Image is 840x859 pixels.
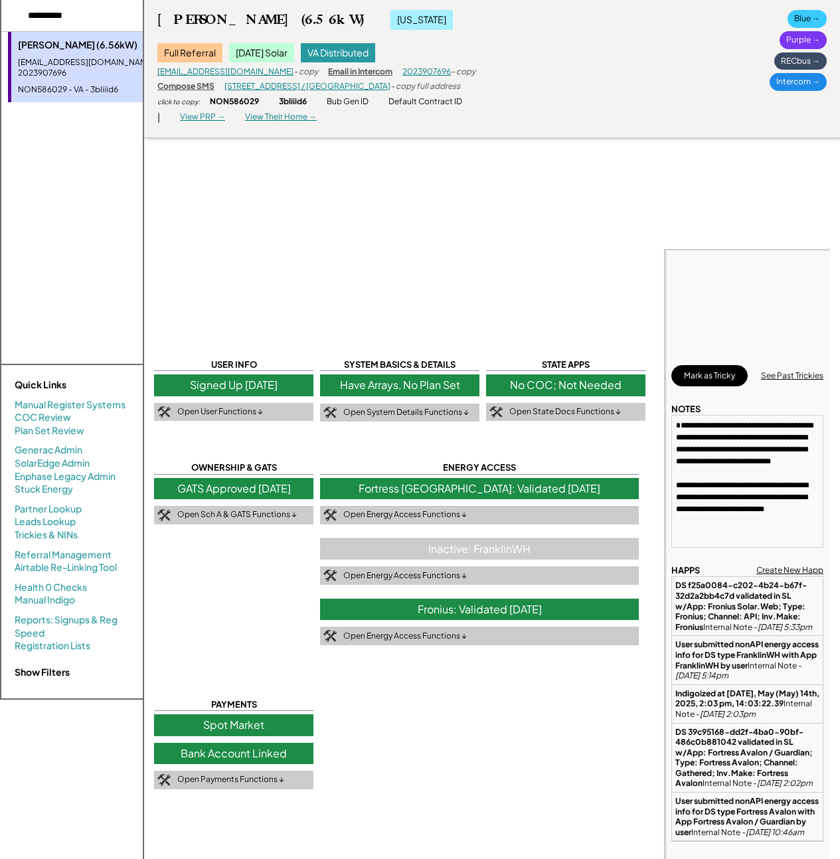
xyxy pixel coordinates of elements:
[154,743,313,764] div: Bank Account Linked
[671,403,701,415] div: NOTES
[780,31,827,49] div: Purple →
[675,688,819,720] div: Internal Note -
[675,639,820,670] strong: User submitted nonAPI energy access info for DS type FranklinWH with App FranklinWH by user
[15,515,76,528] a: Leads Lookup
[327,96,369,108] div: Bub Gen ID
[671,564,700,576] div: HAPPS
[675,639,819,680] div: Internal Note -
[761,370,823,382] div: See Past Trickies
[15,378,147,392] div: Quick Links
[15,613,129,639] a: Reports: Signups & Reg Speed
[320,461,639,474] div: ENERGY ACCESS
[390,10,453,30] div: [US_STATE]
[675,796,819,837] div: Internal Note -
[788,10,827,28] div: Blue →
[489,406,503,418] img: tool-icon.png
[15,483,73,496] a: Stuck Energy
[15,581,87,594] a: Health 0 Checks
[770,73,827,91] div: Intercom →
[451,66,475,78] div: - copy
[15,443,82,457] a: Generac Admin
[15,639,90,653] a: Registration Lists
[154,714,313,736] div: Spot Market
[157,43,222,63] div: Full Referral
[320,599,639,620] div: Fronius: Validated [DATE]
[18,39,181,52] div: [PERSON_NAME] (6.56kW)
[700,709,756,719] em: [DATE] 2:03pm
[157,97,200,106] div: click to copy:
[157,774,171,786] img: tool-icon.png
[15,398,126,412] a: Manual Register Systems
[323,509,337,521] img: tool-icon.png
[756,565,823,576] div: Create New Happ
[154,698,313,711] div: PAYMENTS
[15,503,82,516] a: Partner Lookup
[15,561,117,574] a: Airtable Re-Linking Tool
[320,374,479,396] div: Have Arrays, No Plan Set
[245,112,317,123] div: View Their Home →
[323,570,337,582] img: tool-icon.png
[675,688,821,709] strong: Indigoized at [DATE], May (May) 14th, 2025, 2:03 pm, 14:03:22.39
[180,112,225,123] div: View PRP →
[323,630,337,642] img: tool-icon.png
[157,81,214,92] div: Compose SMS
[177,509,297,520] div: Open Sch A & GATS Functions ↓
[675,580,819,632] div: Internal Note -
[18,84,181,96] div: NON586029 - VA - 3bliiid6
[774,52,827,70] div: RECbus →
[210,96,259,108] div: NON586029
[343,407,469,418] div: Open System Details Functions ↓
[675,727,819,789] div: Internal Note -
[157,111,160,124] div: |
[154,478,313,499] div: GATS Approved [DATE]
[402,66,451,76] a: 2023907696
[157,509,171,521] img: tool-icon.png
[486,358,645,371] div: STATE APPS
[757,778,813,788] em: [DATE] 2:02pm
[675,796,820,837] strong: User submitted nonAPI energy access info for DS type Fortress Avalon with App Fortress Avalon / G...
[224,81,390,91] a: [STREET_ADDRESS] / [GEOGRAPHIC_DATA]
[15,528,78,542] a: Trickies & NINs
[15,666,70,678] strong: Show Filters
[509,406,621,418] div: Open State Docs Functions ↓
[157,11,364,28] div: [PERSON_NAME] (6.56kW)
[15,470,116,483] a: Enphase Legacy Admin
[157,66,294,76] a: [EMAIL_ADDRESS][DOMAIN_NAME]
[301,43,375,63] div: VA Distributed
[177,774,284,785] div: Open Payments Functions ↓
[320,478,639,499] div: Fortress [GEOGRAPHIC_DATA]: Validated [DATE]
[15,593,75,607] a: Manual Indigo
[343,570,467,582] div: Open Energy Access Functions ↓
[343,631,467,642] div: Open Energy Access Functions ↓
[154,358,313,371] div: USER INFO
[675,727,814,789] strong: DS 39c95168-dd2f-4ba0-90bf-486c0b881042 validated in SL w/App: Fortress Avalon / Guardian; Type: ...
[177,406,263,418] div: Open User Functions ↓
[18,57,181,80] div: [EMAIL_ADDRESS][DOMAIN_NAME] - 2023907696
[328,66,392,78] div: Email in Intercom
[758,622,812,632] em: [DATE] 5:33pm
[229,43,294,63] div: [DATE] Solar
[323,407,337,419] img: tool-icon.png
[15,548,112,562] a: Referral Management
[154,374,313,396] div: Signed Up [DATE]
[320,538,639,560] div: Inactive: FranklinWH
[746,827,804,837] em: [DATE] 10:46am
[675,580,807,631] strong: DS f25a0084-c202-4b24-b67f-32d2a2bb4c7d validated in SL w/App: Fronius Solar.Web; Type: Fronius; ...
[154,461,313,474] div: OWNERSHIP & GATS
[390,81,460,92] div: - copy full address
[486,374,645,396] div: No COC; Not Needed
[157,406,171,418] img: tool-icon.png
[320,358,479,371] div: SYSTEM BASICS & DETAILS
[15,411,71,424] a: COC Review
[675,670,728,680] em: [DATE] 5:14pm
[15,424,84,437] a: Plan Set Review
[15,457,90,470] a: SolarEdge Admin
[294,66,318,78] div: - copy
[388,96,462,108] div: Default Contract ID
[279,96,307,108] div: 3bliiid6
[343,509,467,520] div: Open Energy Access Functions ↓
[671,365,748,386] button: Mark as Tricky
